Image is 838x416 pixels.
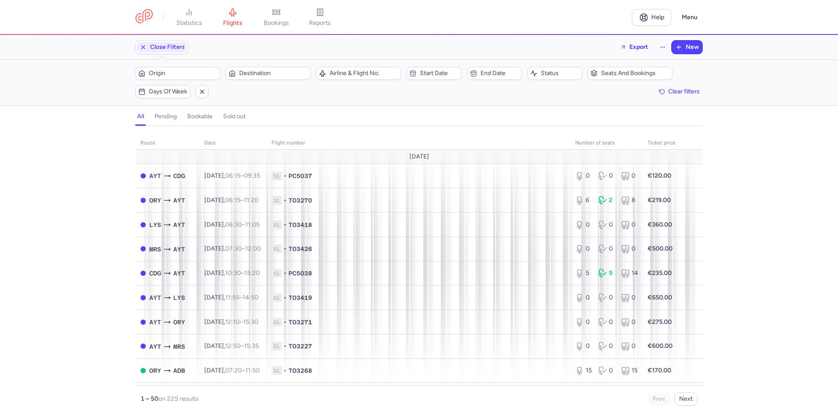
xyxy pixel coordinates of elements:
[284,342,287,351] span: •
[173,196,185,205] span: AYT
[173,171,185,181] span: CDG
[629,44,648,50] span: Export
[598,244,615,253] div: 0
[149,342,161,351] span: AYT
[656,85,703,98] button: Clear filters
[149,244,161,254] span: MRS
[225,245,242,252] time: 07:30
[271,318,282,327] span: 1L
[284,172,287,180] span: •
[173,366,185,375] span: ADB
[420,70,458,77] span: Start date
[598,269,615,278] div: 9
[149,88,187,95] span: Days of week
[288,196,312,205] span: TO3270
[135,137,199,150] th: route
[686,44,699,51] span: New
[642,137,681,150] th: Ticket price
[244,196,258,204] time: 11:20
[149,293,161,303] span: AYT
[288,244,312,253] span: TO3426
[225,294,258,301] span: –
[223,113,246,120] h4: sold out
[288,172,312,180] span: PC5037
[575,293,591,302] div: 0
[288,269,312,278] span: PC5038
[648,245,673,252] strong: €500.00
[173,293,185,303] span: LYS
[284,293,287,302] span: •
[149,196,161,205] span: ORY
[225,269,260,277] span: –
[149,268,161,278] span: CDG
[541,70,579,77] span: Status
[135,85,190,98] button: Days of week
[598,293,615,302] div: 0
[621,220,637,229] div: 0
[204,245,261,252] span: [DATE],
[204,342,259,350] span: [DATE],
[527,67,582,80] button: Status
[271,342,282,351] span: 1L
[648,196,671,204] strong: €219.00
[284,318,287,327] span: •
[243,318,258,326] time: 15:30
[288,318,312,327] span: TO3271
[615,40,654,54] button: Export
[225,245,261,252] span: –
[135,9,153,25] a: CitizenPlane red outlined logo
[149,70,217,77] span: Origin
[225,269,241,277] time: 10:30
[621,342,637,351] div: 0
[137,113,144,120] h4: all
[648,318,672,326] strong: €275.00
[330,70,398,77] span: Airline & Flight No.
[298,8,342,27] a: reports
[155,113,177,120] h4: pending
[225,172,260,179] span: –
[271,220,282,229] span: 1L
[406,67,461,80] button: Start date
[674,392,697,406] button: Next
[284,196,287,205] span: •
[271,269,282,278] span: 1L
[150,44,185,51] span: Close Filters
[225,367,260,374] span: –
[601,70,670,77] span: Seats and bookings
[651,14,664,21] span: Help
[621,172,637,180] div: 0
[621,244,637,253] div: 0
[204,221,260,228] span: [DATE],
[288,366,312,375] span: TO3268
[677,9,703,26] button: Menu
[587,67,673,80] button: Seats and bookings
[648,221,672,228] strong: €360.00
[284,269,287,278] span: •
[632,9,671,26] a: Help
[598,342,615,351] div: 0
[467,67,522,80] button: End date
[173,342,185,351] span: MRS
[204,196,258,204] span: [DATE],
[264,19,289,27] span: bookings
[226,67,311,80] button: Destination
[225,318,258,326] span: –
[199,137,266,150] th: date
[621,196,637,205] div: 8
[575,244,591,253] div: 0
[648,392,671,406] button: Prev.
[271,366,282,375] span: 1L
[204,318,258,326] span: [DATE],
[570,137,642,150] th: number of seats
[316,67,401,80] button: Airline & Flight No.
[284,220,287,229] span: •
[225,342,240,350] time: 12:50
[187,113,213,120] h4: bookable
[141,395,158,402] strong: 1 – 50
[598,366,615,375] div: 0
[225,196,240,204] time: 06:15
[284,366,287,375] span: •
[173,317,185,327] span: ORY
[575,269,591,278] div: 5
[149,366,161,375] span: ORY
